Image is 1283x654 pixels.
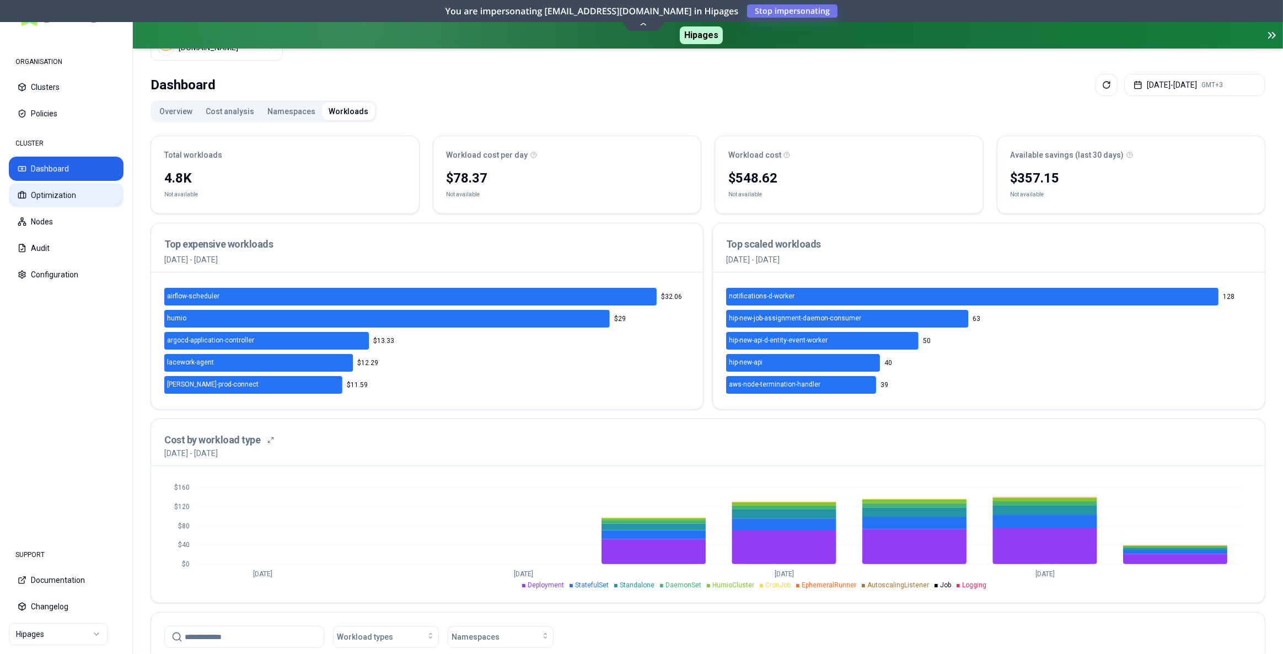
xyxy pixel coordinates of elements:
[174,484,190,491] tspan: $160
[1011,189,1044,200] div: Not available
[333,626,439,648] button: Workload types
[164,448,218,459] p: [DATE] - [DATE]
[728,189,762,200] div: Not available
[867,581,929,589] span: AutoscalingListener
[528,581,564,589] span: Deployment
[575,581,609,589] span: StatefulSet
[164,189,198,200] div: Not available
[261,103,322,120] button: Namespaces
[253,570,272,578] tspan: [DATE]
[182,560,190,568] tspan: $0
[9,568,124,592] button: Documentation
[728,149,970,160] div: Workload cost
[9,51,124,73] div: ORGANISATION
[164,254,690,265] p: [DATE] - [DATE]
[452,631,500,642] span: Namespaces
[9,183,124,207] button: Optimization
[962,581,986,589] span: Logging
[164,149,406,160] div: Total workloads
[940,581,951,589] span: Job
[9,236,124,260] button: Audit
[712,581,754,589] span: HumioCluster
[9,75,124,99] button: Clusters
[1124,74,1265,96] button: [DATE]-[DATE]GMT+3
[9,210,124,234] button: Nodes
[726,237,1252,252] h3: Top scaled workloads
[448,626,554,648] button: Namespaces
[9,132,124,154] div: CLUSTER
[178,522,190,530] tspan: $80
[775,570,794,578] tspan: [DATE]
[1011,149,1252,160] div: Available savings (last 30 days)
[726,254,1252,265] p: [DATE] - [DATE]
[9,101,124,126] button: Policies
[1201,81,1223,89] span: GMT+3
[153,103,199,120] button: Overview
[802,581,856,589] span: EphemeralRunner
[174,503,190,511] tspan: $120
[164,237,690,252] h3: Top expensive workloads
[728,169,970,187] div: $548.62
[665,581,701,589] span: DaemonSet
[178,541,190,549] tspan: $40
[447,189,480,200] div: Not available
[337,631,393,642] span: Workload types
[199,103,261,120] button: Cost analysis
[447,169,688,187] div: $78.37
[447,149,688,160] div: Workload cost per day
[9,262,124,287] button: Configuration
[9,544,124,566] div: SUPPORT
[680,26,723,44] span: Hipages
[1011,169,1252,187] div: $357.15
[151,74,216,96] div: Dashboard
[620,581,654,589] span: Standalone
[164,432,261,448] h3: Cost by workload type
[765,581,791,589] span: CronJob
[514,570,533,578] tspan: [DATE]
[9,594,124,619] button: Changelog
[164,169,406,187] div: 4.8K
[322,103,375,120] button: Workloads
[9,157,124,181] button: Dashboard
[1035,570,1055,578] tspan: [DATE]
